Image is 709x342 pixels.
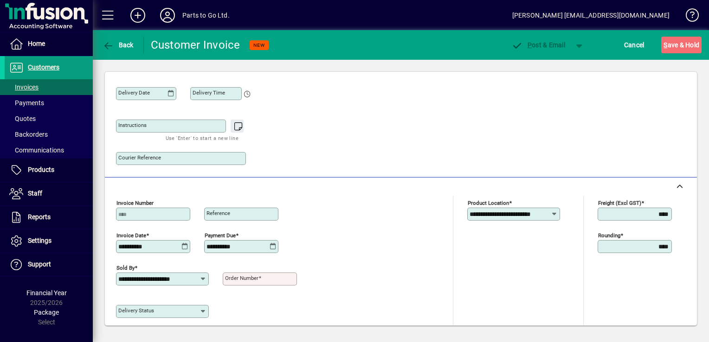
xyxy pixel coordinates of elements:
span: Settings [28,237,52,244]
div: [PERSON_NAME] [EMAIL_ADDRESS][DOMAIN_NAME] [512,8,670,23]
button: Add [123,7,153,24]
a: Home [5,32,93,56]
mat-label: Freight (excl GST) [598,199,641,206]
mat-label: Reference [206,210,230,216]
span: Home [28,40,45,47]
span: Staff [28,190,42,197]
mat-label: Rounding [598,232,620,238]
a: Staff [5,182,93,205]
button: Cancel [622,37,647,53]
button: Profile [153,7,182,24]
span: Customers [28,63,59,71]
span: ave & Hold [664,38,699,52]
mat-label: Sold by [116,264,135,271]
mat-label: Courier Reference [118,154,161,161]
span: Cancel [624,38,645,52]
a: Quotes [5,111,93,127]
a: Knowledge Base [679,2,697,32]
span: Support [28,260,51,268]
div: Parts to Go Ltd. [182,8,230,23]
a: Reports [5,206,93,229]
a: Invoices [5,79,93,95]
a: Products [5,158,93,182]
mat-label: Invoice number [116,199,154,206]
div: Customer Invoice [151,38,240,52]
span: P [528,41,532,49]
a: Payments [5,95,93,111]
span: Quotes [9,115,36,122]
a: Support [5,253,93,276]
a: Settings [5,229,93,253]
span: Backorders [9,131,48,138]
span: ost & Email [511,41,565,49]
span: Invoices [9,83,39,91]
mat-label: Delivery date [118,89,150,96]
span: Payments [9,99,44,107]
button: Post & Email [507,37,570,53]
app-page-header-button: Back [93,37,144,53]
mat-label: Delivery status [118,307,154,314]
span: Back [103,41,134,49]
mat-label: Payment due [205,232,236,238]
mat-label: Delivery time [193,89,225,96]
span: Package [34,309,59,316]
mat-label: Instructions [118,122,147,128]
button: Back [100,37,136,53]
a: Communications [5,142,93,158]
span: Products [28,166,54,173]
span: S [664,41,667,49]
mat-hint: Use 'Enter' to start a new line [166,133,238,143]
mat-label: Invoice date [116,232,146,238]
mat-label: Order number [225,275,258,281]
mat-label: Product location [468,199,509,206]
span: Reports [28,213,51,221]
span: NEW [253,42,265,48]
span: Financial Year [26,289,67,297]
a: Backorders [5,127,93,142]
span: Communications [9,146,64,154]
button: Save & Hold [661,37,702,53]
